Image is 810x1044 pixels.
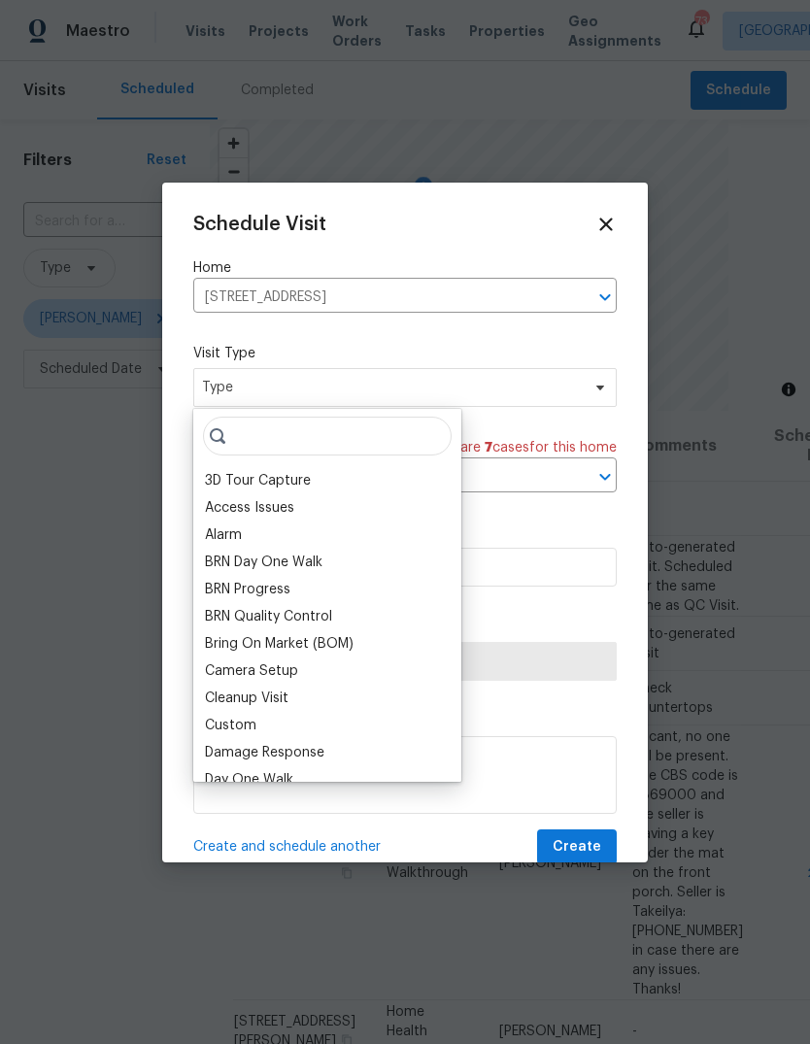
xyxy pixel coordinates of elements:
[193,837,381,857] span: Create and schedule another
[193,215,326,234] span: Schedule Visit
[537,829,617,865] button: Create
[205,661,298,681] div: Camera Setup
[591,284,619,311] button: Open
[595,214,617,235] span: Close
[205,553,322,572] div: BRN Day One Walk
[193,344,617,363] label: Visit Type
[202,378,580,397] span: Type
[485,441,492,455] span: 7
[205,689,288,708] div: Cleanup Visit
[553,835,601,859] span: Create
[205,607,332,626] div: BRN Quality Control
[591,463,619,490] button: Open
[205,716,256,735] div: Custom
[205,770,293,790] div: Day One Walk
[205,580,290,599] div: BRN Progress
[205,634,354,654] div: Bring On Market (BOM)
[205,743,324,762] div: Damage Response
[205,471,311,490] div: 3D Tour Capture
[193,258,617,278] label: Home
[423,438,617,457] span: There are case s for this home
[205,498,294,518] div: Access Issues
[205,525,242,545] div: Alarm
[193,283,562,313] input: Enter in an address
